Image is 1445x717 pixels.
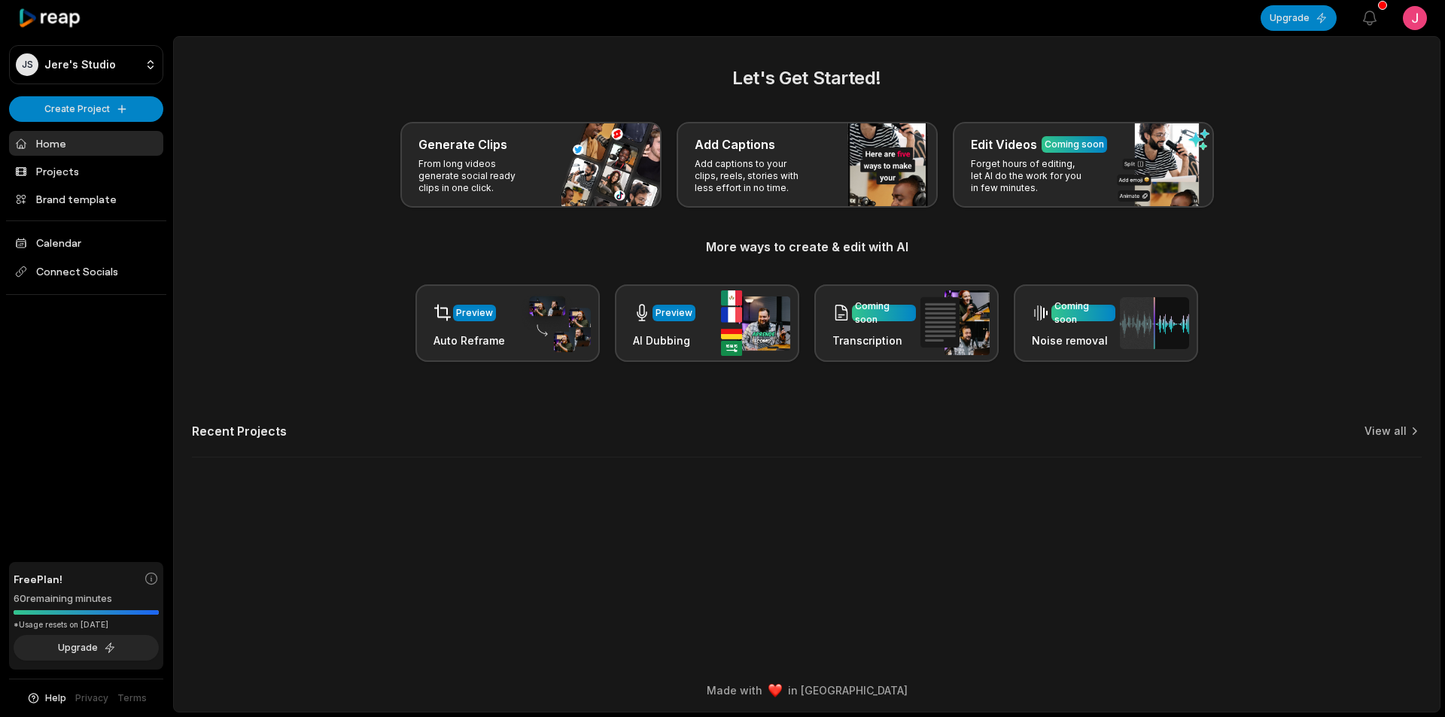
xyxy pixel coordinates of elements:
button: Upgrade [14,635,159,661]
p: From long videos generate social ready clips in one click. [418,158,535,194]
button: Upgrade [1261,5,1337,31]
a: View all [1364,424,1407,439]
div: *Usage resets on [DATE] [14,619,159,630]
a: Terms [117,691,147,705]
button: Create Project [9,96,163,122]
h3: Add Captions [695,135,775,153]
h3: Generate Clips [418,135,507,153]
div: Made with in [GEOGRAPHIC_DATA] [187,682,1426,698]
h3: Noise removal [1032,333,1115,348]
div: JS [16,53,38,76]
span: Connect Socials [9,258,163,285]
img: heart emoji [768,684,782,697]
a: Home [9,131,163,156]
p: Forget hours of editing, let AI do the work for you in few minutes. [971,158,1088,194]
a: Brand template [9,187,163,211]
img: transcription.png [920,290,990,355]
p: Jere's Studio [44,58,116,71]
div: Coming soon [1054,299,1112,327]
a: Privacy [75,691,108,705]
h3: Edit Videos [971,135,1037,153]
div: Preview [456,306,493,320]
div: Coming soon [1045,138,1104,151]
div: Preview [656,306,692,320]
a: Projects [9,159,163,184]
h3: AI Dubbing [633,333,695,348]
h3: Transcription [832,333,916,348]
h2: Let's Get Started! [192,65,1422,92]
h3: More ways to create & edit with AI [192,238,1422,256]
button: Help [26,691,66,705]
div: Coming soon [855,299,913,327]
img: auto_reframe.png [522,294,591,353]
span: Free Plan! [14,571,62,587]
p: Add captions to your clips, reels, stories with less effort in no time. [695,158,811,194]
h3: Auto Reframe [433,333,505,348]
div: 60 remaining minutes [14,591,159,606]
img: ai_dubbing.png [721,290,790,356]
h2: Recent Projects [192,424,287,439]
img: noise_removal.png [1120,297,1189,349]
span: Help [45,691,66,705]
a: Calendar [9,230,163,255]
